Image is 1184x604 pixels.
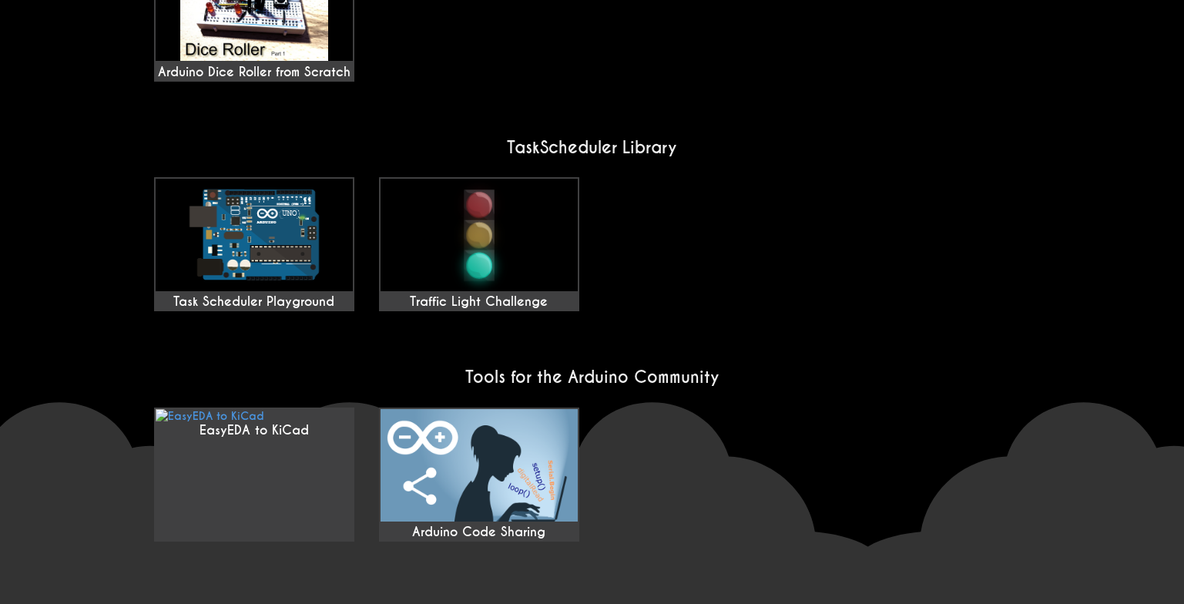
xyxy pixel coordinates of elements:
[379,177,579,311] a: Traffic Light Challenge
[156,423,353,438] div: EasyEDA to KiCad
[381,179,578,291] img: Traffic Light Challenge
[156,294,353,310] div: Task Scheduler Playground
[154,408,354,542] a: EasyEDA to KiCad
[156,179,353,291] img: Task Scheduler Playground
[142,367,1043,388] h2: Tools for the Arduino Community
[156,409,264,423] img: EasyEDA to KiCad
[379,408,579,542] a: Arduino Code Sharing
[381,525,578,540] div: Arduino Code Sharing
[154,177,354,311] a: Task Scheduler Playground
[158,64,351,80] ya-tr-span: Arduino Dice Roller from Scratch
[381,294,578,310] div: Traffic Light Challenge
[142,137,1043,158] h2: TaskScheduler Library
[381,409,578,522] img: EasyEDA to KiCad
